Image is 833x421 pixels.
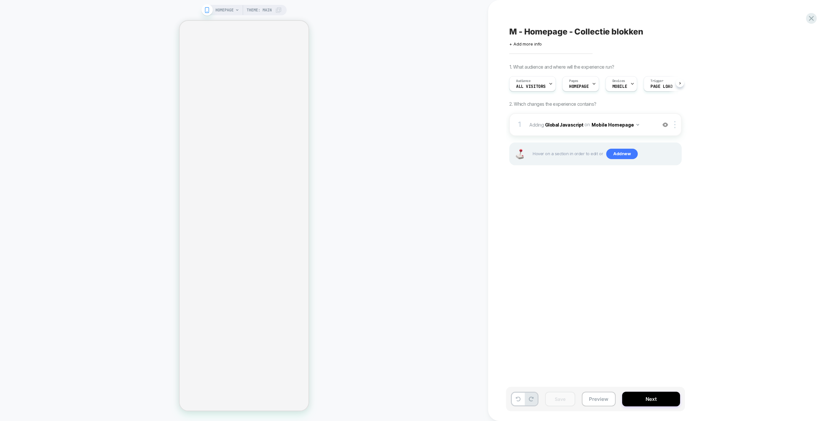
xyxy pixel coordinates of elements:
span: Add new [606,149,638,159]
img: Joystick [513,149,526,159]
button: Mobile Homepage [592,120,639,129]
span: Trigger [650,79,663,83]
span: HOMEPAGE [215,5,234,15]
span: 1. What audience and where will the experience run? [509,64,614,70]
img: close [674,121,676,128]
span: Hover on a section in order to edit or [533,149,678,159]
span: 2. Which changes the experience contains? [509,101,596,107]
span: Devices [612,79,625,83]
button: Next [622,392,680,406]
span: Page Load [650,84,673,89]
span: on [584,120,590,129]
span: Audience [516,79,531,83]
span: Pages [569,79,578,83]
span: M - Homepage - Collectie blokken [509,27,643,36]
span: All Visitors [516,84,546,89]
b: Global Javascript [545,122,583,127]
div: 1 [516,118,523,131]
button: Preview [582,392,616,406]
span: HOMEPAGE [569,84,589,89]
span: + Add more info [509,41,542,47]
img: down arrow [636,124,639,126]
span: MOBILE [612,84,627,89]
img: crossed eye [662,122,668,128]
span: Theme: MAIN [247,5,272,15]
span: Adding [529,120,653,129]
button: Save [545,392,575,406]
